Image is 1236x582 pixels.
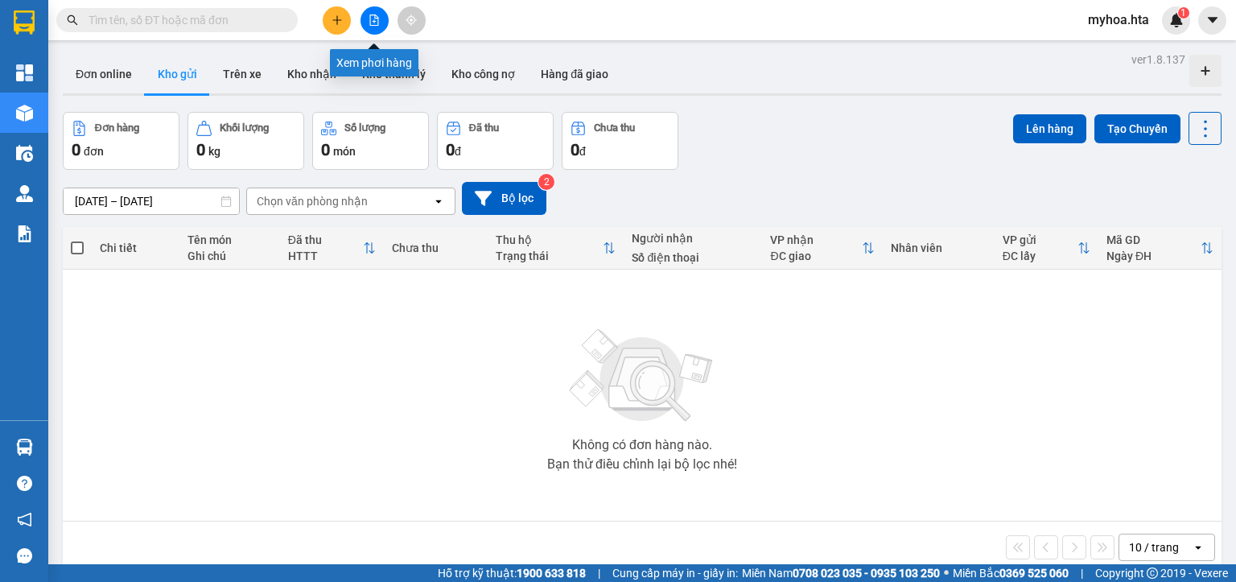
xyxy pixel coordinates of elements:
[16,439,33,456] img: warehouse-icon
[496,233,603,246] div: Thu hộ
[517,567,586,580] strong: 1900 633 818
[528,55,621,93] button: Hàng đã giao
[344,122,385,134] div: Số lượng
[562,320,723,432] img: svg+xml;base64,PHN2ZyBjbGFzcz0ibGlzdC1wbHVnX19zdmciIHhtbG5zPSJodHRwOi8vd3d3LnczLm9yZy8yMDAwL3N2Zy...
[579,145,586,158] span: đ
[571,140,579,159] span: 0
[953,564,1069,582] span: Miền Bắc
[1081,564,1083,582] span: |
[1169,13,1184,27] img: icon-new-feature
[594,122,635,134] div: Chưa thu
[16,145,33,162] img: warehouse-icon
[944,570,949,576] span: ⚪️
[770,250,861,262] div: ĐC giao
[438,564,586,582] span: Hỗ trợ kỹ thuật:
[1189,55,1222,87] div: Tạo kho hàng mới
[196,140,205,159] span: 0
[762,227,882,270] th: Toggle SortBy
[274,55,349,93] button: Kho nhận
[406,14,417,26] span: aim
[437,112,554,170] button: Đã thu0đ
[538,174,554,190] sup: 2
[742,564,940,582] span: Miền Nam
[446,140,455,159] span: 0
[1129,539,1179,555] div: 10 / trang
[95,122,139,134] div: Đơn hàng
[1106,233,1201,246] div: Mã GD
[288,233,363,246] div: Đã thu
[612,564,738,582] span: Cung cấp máy in - giấy in:
[208,145,220,158] span: kg
[323,6,351,35] button: plus
[63,55,145,93] button: Đơn online
[1198,6,1226,35] button: caret-down
[100,241,171,254] div: Chi tiết
[187,233,271,246] div: Tên món
[547,458,737,471] div: Bạn thử điều chỉnh lại bộ lọc nhé!
[17,476,32,491] span: question-circle
[16,64,33,81] img: dashboard-icon
[16,105,33,122] img: warehouse-icon
[1013,114,1086,143] button: Lên hàng
[432,195,445,208] svg: open
[1205,13,1220,27] span: caret-down
[16,225,33,242] img: solution-icon
[360,6,389,35] button: file-add
[321,140,330,159] span: 0
[288,250,363,262] div: HTTT
[398,6,426,35] button: aim
[14,10,35,35] img: logo-vxr
[280,227,384,270] th: Toggle SortBy
[210,55,274,93] button: Trên xe
[333,145,356,158] span: món
[1178,7,1189,19] sup: 1
[63,112,179,170] button: Đơn hàng0đơn
[632,232,754,245] div: Người nhận
[187,112,304,170] button: Khối lượng0kg
[72,140,80,159] span: 0
[369,14,380,26] span: file-add
[257,193,368,209] div: Chọn văn phòng nhận
[392,241,480,254] div: Chưa thu
[572,439,712,452] div: Không có đơn hàng nào.
[632,251,754,264] div: Số điện thoại
[999,567,1069,580] strong: 0369 525 060
[1147,568,1158,579] span: copyright
[1003,233,1077,246] div: VP gửi
[1003,250,1077,262] div: ĐC lấy
[1106,250,1201,262] div: Ngày ĐH
[462,182,546,215] button: Bộ lọc
[187,250,271,262] div: Ghi chú
[332,14,343,26] span: plus
[770,233,861,246] div: VP nhận
[64,188,239,214] input: Select a date range.
[16,185,33,202] img: warehouse-icon
[562,112,678,170] button: Chưa thu0đ
[1131,51,1185,68] div: ver 1.8.137
[17,548,32,563] span: message
[496,250,603,262] div: Trạng thái
[84,145,104,158] span: đơn
[89,11,278,29] input: Tìm tên, số ĐT hoặc mã đơn
[469,122,499,134] div: Đã thu
[1180,7,1186,19] span: 1
[67,14,78,26] span: search
[488,227,624,270] th: Toggle SortBy
[312,112,429,170] button: Số lượng0món
[1098,227,1222,270] th: Toggle SortBy
[1192,541,1205,554] svg: open
[330,49,418,76] div: Xem phơi hàng
[598,564,600,582] span: |
[1094,114,1180,143] button: Tạo Chuyến
[1075,10,1162,30] span: myhoa.hta
[891,241,987,254] div: Nhân viên
[145,55,210,93] button: Kho gửi
[455,145,461,158] span: đ
[220,122,269,134] div: Khối lượng
[17,512,32,527] span: notification
[995,227,1098,270] th: Toggle SortBy
[439,55,528,93] button: Kho công nợ
[793,567,940,580] strong: 0708 023 035 - 0935 103 250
